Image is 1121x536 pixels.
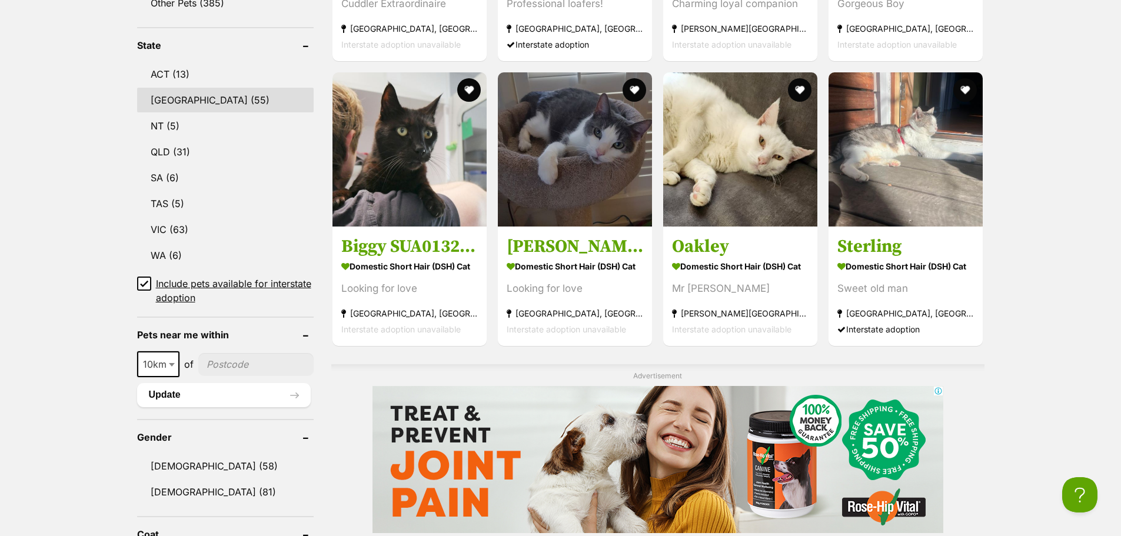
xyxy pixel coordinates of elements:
a: VIC (63) [137,217,314,242]
input: postcode [198,353,314,375]
button: favourite [954,78,977,102]
a: Include pets available for interstate adoption [137,277,314,305]
strong: [GEOGRAPHIC_DATA], [GEOGRAPHIC_DATA] [507,21,643,36]
span: 10km [138,356,178,372]
a: ACT (13) [137,62,314,86]
span: Interstate adoption unavailable [672,324,791,334]
span: Interstate adoption unavailable [341,39,461,49]
header: Pets near me within [137,329,314,340]
span: Include pets available for interstate adoption [156,277,314,305]
span: Interstate adoption unavailable [672,39,791,49]
h3: Biggy SUA013248 [341,235,478,257]
img: Biggy SUA013248 - Domestic Short Hair (DSH) Cat [332,72,487,227]
div: Interstate adoption [837,321,974,337]
div: Looking for love [507,280,643,296]
div: Interstate adoption [507,36,643,52]
a: QLD (31) [137,139,314,164]
strong: [GEOGRAPHIC_DATA], [GEOGRAPHIC_DATA] [837,305,974,321]
a: [GEOGRAPHIC_DATA] (55) [137,88,314,112]
strong: Domestic Short Hair (DSH) Cat [507,257,643,274]
div: Mr [PERSON_NAME] [672,280,809,296]
header: Gender [137,432,314,442]
strong: [GEOGRAPHIC_DATA], [GEOGRAPHIC_DATA] [837,21,974,36]
button: favourite [788,78,811,102]
h3: Oakley [672,235,809,257]
a: Sterling Domestic Short Hair (DSH) Cat Sweet old man [GEOGRAPHIC_DATA], [GEOGRAPHIC_DATA] Interst... [829,226,983,345]
strong: [GEOGRAPHIC_DATA], [GEOGRAPHIC_DATA] [341,305,478,321]
strong: [PERSON_NAME][GEOGRAPHIC_DATA], [GEOGRAPHIC_DATA] [672,305,809,321]
span: Interstate adoption unavailable [837,39,957,49]
iframe: Advertisement [372,386,943,533]
a: TAS (5) [137,191,314,216]
span: 10km [137,351,179,377]
a: [DEMOGRAPHIC_DATA] (81) [137,480,314,504]
a: [DEMOGRAPHIC_DATA] (58) [137,454,314,478]
button: favourite [457,78,481,102]
strong: Domestic Short Hair (DSH) Cat [341,257,478,274]
strong: Domestic Short Hair (DSH) Cat [672,257,809,274]
img: Sara - Domestic Short Hair (DSH) Cat [498,72,652,227]
h3: [PERSON_NAME] [507,235,643,257]
header: State [137,40,314,51]
a: SA (6) [137,165,314,190]
div: Sweet old man [837,280,974,296]
button: favourite [623,78,646,102]
img: Sterling - Domestic Short Hair (DSH) Cat [829,72,983,227]
span: Interstate adoption unavailable [507,324,626,334]
span: of [184,357,194,371]
strong: [GEOGRAPHIC_DATA], [GEOGRAPHIC_DATA] [341,21,478,36]
img: Oakley - Domestic Short Hair (DSH) Cat [663,72,817,227]
div: Looking for love [341,280,478,296]
h3: Sterling [837,235,974,257]
button: Update [137,383,311,407]
a: Biggy SUA013248 Domestic Short Hair (DSH) Cat Looking for love [GEOGRAPHIC_DATA], [GEOGRAPHIC_DAT... [332,226,487,345]
a: WA (6) [137,243,314,268]
strong: [GEOGRAPHIC_DATA], [GEOGRAPHIC_DATA] [507,305,643,321]
strong: Domestic Short Hair (DSH) Cat [837,257,974,274]
a: NT (5) [137,114,314,138]
a: Oakley Domestic Short Hair (DSH) Cat Mr [PERSON_NAME] [PERSON_NAME][GEOGRAPHIC_DATA], [GEOGRAPHIC... [663,226,817,345]
iframe: Help Scout Beacon - Open [1062,477,1097,512]
strong: [PERSON_NAME][GEOGRAPHIC_DATA] [672,21,809,36]
a: [PERSON_NAME] Domestic Short Hair (DSH) Cat Looking for love [GEOGRAPHIC_DATA], [GEOGRAPHIC_DATA]... [498,226,652,345]
span: Interstate adoption unavailable [341,324,461,334]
